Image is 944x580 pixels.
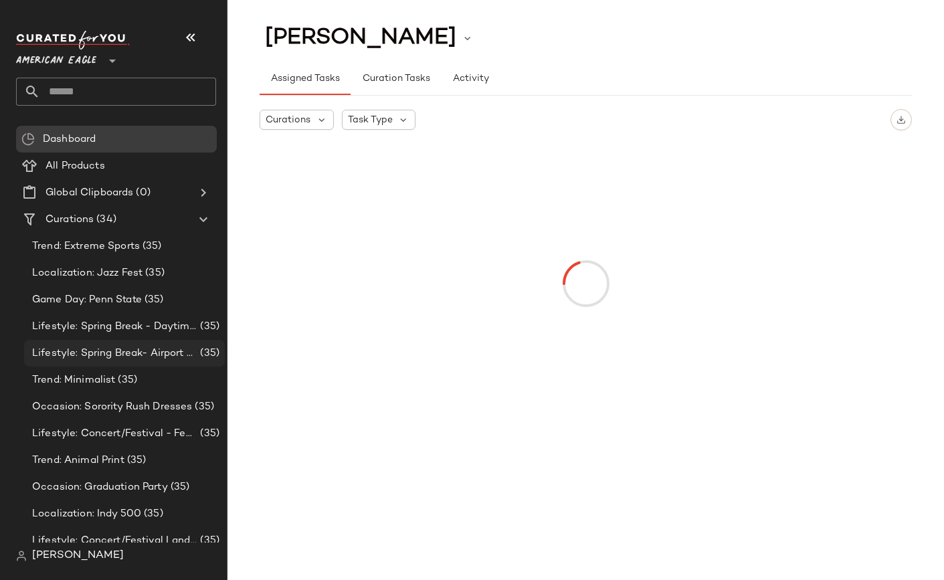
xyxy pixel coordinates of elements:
[361,74,430,84] span: Curation Tasks
[32,506,141,522] span: Localization: Indy 500
[192,399,214,415] span: (35)
[266,113,310,127] span: Curations
[896,115,906,124] img: svg%3e
[133,185,150,201] span: (0)
[45,185,133,201] span: Global Clipboards
[32,239,140,254] span: Trend: Extreme Sports
[32,548,124,564] span: [PERSON_NAME]
[348,113,393,127] span: Task Type
[32,480,168,495] span: Occasion: Graduation Party
[270,74,340,84] span: Assigned Tasks
[197,319,219,334] span: (35)
[32,319,197,334] span: Lifestyle: Spring Break - Daytime Casual
[124,453,147,468] span: (35)
[16,31,130,50] img: cfy_white_logo.C9jOOHJF.svg
[94,212,116,227] span: (34)
[32,453,124,468] span: Trend: Animal Print
[21,132,35,146] img: svg%3e
[452,74,489,84] span: Activity
[143,266,165,281] span: (35)
[197,533,219,549] span: (35)
[45,159,105,174] span: All Products
[32,346,197,361] span: Lifestyle: Spring Break- Airport Style
[142,292,164,308] span: (35)
[45,212,94,227] span: Curations
[32,373,115,388] span: Trend: Minimalist
[32,266,143,281] span: Localization: Jazz Fest
[197,426,219,442] span: (35)
[140,239,162,254] span: (35)
[265,25,456,51] span: [PERSON_NAME]
[32,426,197,442] span: Lifestyle: Concert/Festival - Femme
[168,480,190,495] span: (35)
[32,399,192,415] span: Occasion: Sorority Rush Dresses
[32,533,197,549] span: Lifestyle: Concert/Festival Landing Page
[43,132,96,147] span: Dashboard
[16,551,27,561] img: svg%3e
[16,45,96,70] span: American Eagle
[115,373,137,388] span: (35)
[141,506,163,522] span: (35)
[197,346,219,361] span: (35)
[32,292,142,308] span: Game Day: Penn State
